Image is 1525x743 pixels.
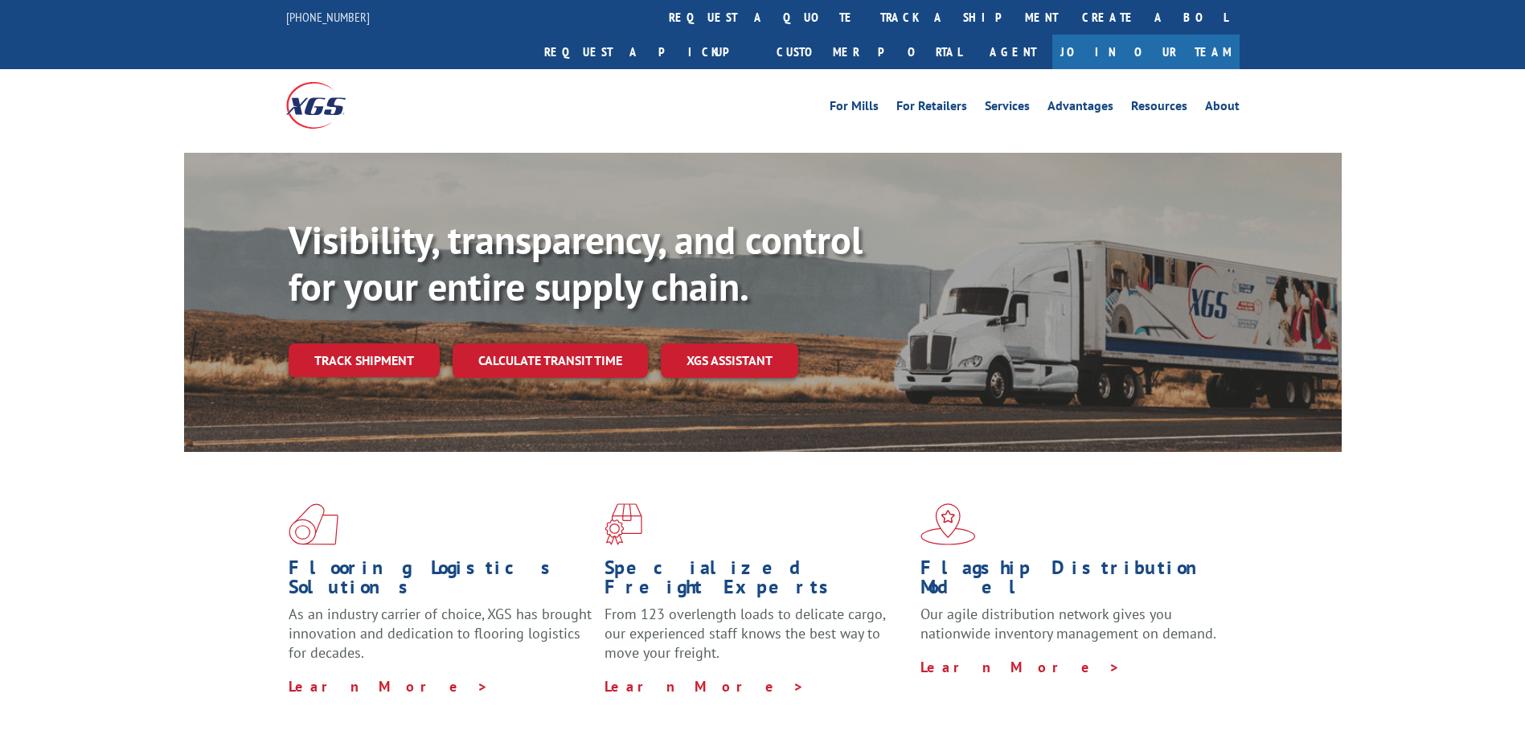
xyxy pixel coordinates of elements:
span: As an industry carrier of choice, XGS has brought innovation and dedication to flooring logistics... [289,605,592,662]
a: Track shipment [289,343,440,377]
a: Calculate transit time [453,343,648,378]
a: Join Our Team [1052,35,1240,69]
h1: Specialized Freight Experts [605,558,908,605]
a: Customer Portal [765,35,974,69]
a: Services [985,100,1030,117]
a: Learn More > [920,658,1121,676]
a: For Retailers [896,100,967,117]
a: About [1205,100,1240,117]
img: xgs-icon-total-supply-chain-intelligence-red [289,503,338,545]
a: Advantages [1047,100,1113,117]
a: Learn More > [289,677,489,696]
h1: Flagship Distribution Model [920,558,1224,605]
b: Visibility, transparency, and control for your entire supply chain. [289,215,863,311]
a: Learn More > [605,677,805,696]
a: Agent [974,35,1052,69]
span: Our agile distribution network gives you nationwide inventory management on demand. [920,605,1216,642]
a: Request a pickup [532,35,765,69]
a: Resources [1131,100,1187,117]
a: [PHONE_NUMBER] [286,9,370,25]
img: xgs-icon-focused-on-flooring-red [605,503,642,545]
img: xgs-icon-flagship-distribution-model-red [920,503,976,545]
h1: Flooring Logistics Solutions [289,558,592,605]
a: For Mills [830,100,879,117]
a: XGS ASSISTANT [661,343,798,378]
p: From 123 overlength loads to delicate cargo, our experienced staff knows the best way to move you... [605,605,908,676]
